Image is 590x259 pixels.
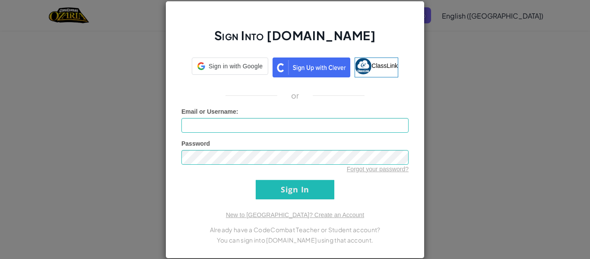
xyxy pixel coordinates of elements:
[256,180,334,199] input: Sign In
[209,62,263,70] span: Sign in with Google
[192,58,268,77] a: Sign in with Google
[371,62,398,69] span: ClassLink
[181,27,409,52] h2: Sign Into [DOMAIN_NAME]
[181,235,409,245] p: You can sign into [DOMAIN_NAME] using that account.
[226,211,364,218] a: New to [GEOGRAPHIC_DATA]? Create an Account
[181,140,210,147] span: Password
[273,58,350,77] img: clever_sso_button@2x.png
[181,108,236,115] span: Email or Username
[181,107,238,116] label: :
[347,166,409,173] a: Forgot your password?
[355,58,371,74] img: classlink-logo-small.png
[291,90,299,101] p: or
[181,224,409,235] p: Already have a CodeCombat Teacher or Student account?
[192,58,268,75] div: Sign in with Google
